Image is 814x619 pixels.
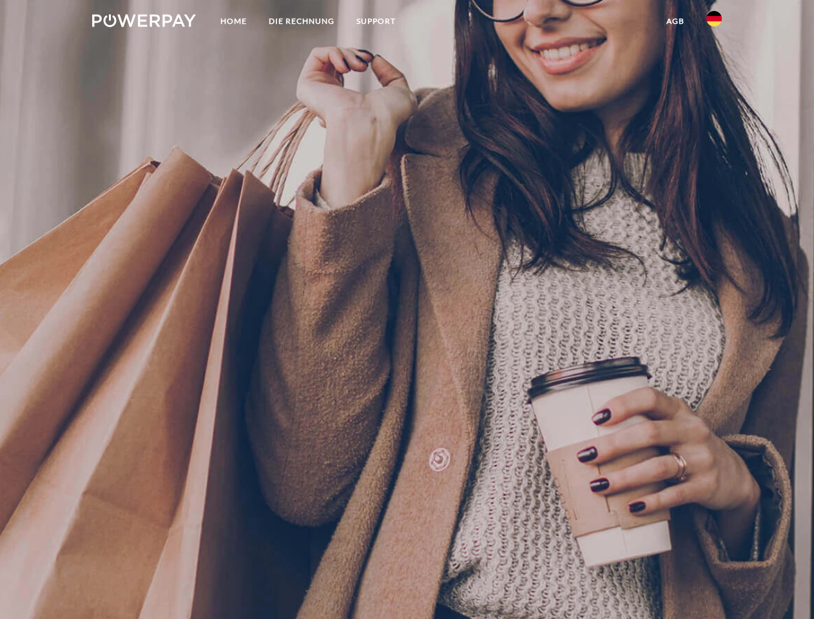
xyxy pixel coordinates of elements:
[92,14,196,27] img: logo-powerpay-white.svg
[706,11,722,26] img: de
[258,10,345,33] a: DIE RECHNUNG
[655,10,695,33] a: agb
[209,10,258,33] a: Home
[345,10,407,33] a: SUPPORT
